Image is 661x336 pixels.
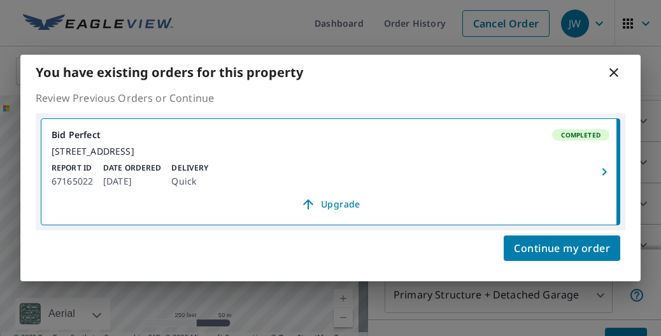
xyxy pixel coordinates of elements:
[171,162,208,174] p: Delivery
[504,235,620,261] button: Continue my order
[41,119,620,225] a: Bid PerfectCompleted[STREET_ADDRESS]Report ID67165022Date Ordered[DATE]DeliveryQuickUpgrade
[36,64,303,81] b: You have existing orders for this property
[52,129,609,141] div: Bid Perfect
[52,146,609,157] div: [STREET_ADDRESS]
[103,162,161,174] p: Date Ordered
[514,239,610,257] span: Continue my order
[59,197,602,212] span: Upgrade
[103,174,161,189] p: [DATE]
[52,162,93,174] p: Report ID
[52,194,609,214] a: Upgrade
[36,90,625,106] p: Review Previous Orders or Continue
[52,174,93,189] p: 67165022
[171,174,208,189] p: Quick
[553,130,608,139] span: Completed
